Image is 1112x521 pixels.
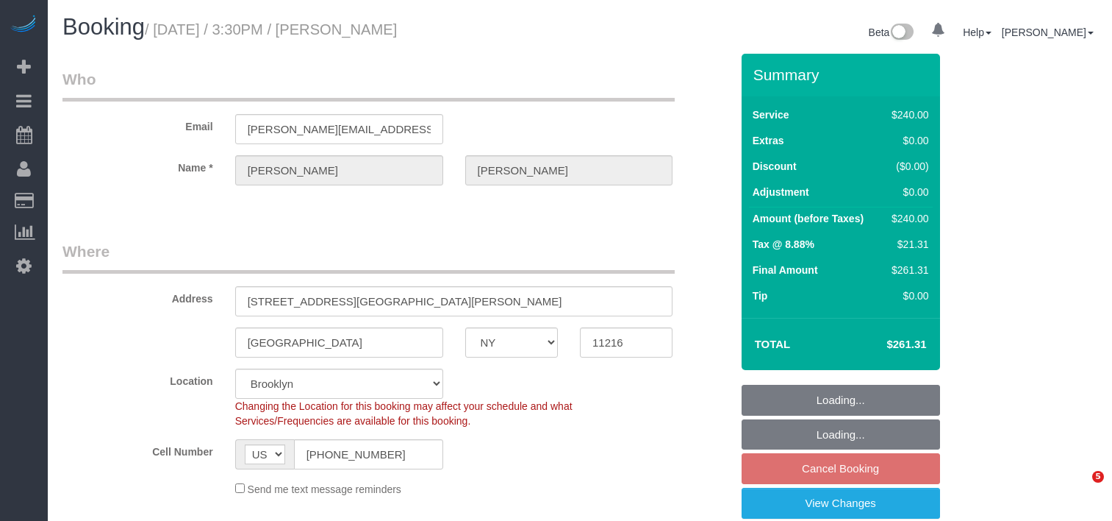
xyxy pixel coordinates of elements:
a: Help [963,26,991,38]
label: Cell Number [51,439,224,459]
label: Tax @ 8.88% [753,237,814,252]
span: Booking [62,14,145,40]
label: Email [51,114,224,134]
label: Location [51,369,224,389]
label: Service [753,107,789,122]
span: Changing the Location for this booking may affect your schedule and what Services/Frequencies are... [235,400,573,427]
span: Send me text message reminders [248,483,401,495]
div: $0.00 [886,133,928,148]
legend: Where [62,241,675,274]
div: $21.31 [886,237,928,252]
a: View Changes [742,488,940,519]
img: New interface [889,24,914,43]
label: Adjustment [753,185,809,199]
div: ($0.00) [886,159,928,174]
small: / [DATE] / 3:30PM / [PERSON_NAME] [145,21,397,38]
div: $261.31 [886,263,928,277]
h3: Summary [753,66,933,83]
input: Zip Code [580,327,672,358]
input: First Name [235,155,443,185]
label: Amount (before Taxes) [753,211,864,226]
img: Automaid Logo [9,15,38,35]
label: Extras [753,133,784,148]
strong: Total [755,338,791,350]
label: Discount [753,159,797,174]
label: Name * [51,155,224,175]
span: 5 [1092,471,1104,483]
input: Email [235,114,443,144]
legend: Who [62,68,675,102]
div: $240.00 [886,107,928,122]
a: [PERSON_NAME] [1002,26,1094,38]
label: Address [51,286,224,306]
a: Beta [869,26,914,38]
div: $0.00 [886,185,928,199]
label: Final Amount [753,263,818,277]
label: Tip [753,288,768,303]
div: $0.00 [886,288,928,303]
div: $240.00 [886,211,928,226]
input: Last Name [465,155,673,185]
iframe: Intercom live chat [1062,471,1097,506]
input: City [235,327,443,358]
input: Cell Number [294,439,443,469]
h4: $261.31 [842,339,926,351]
